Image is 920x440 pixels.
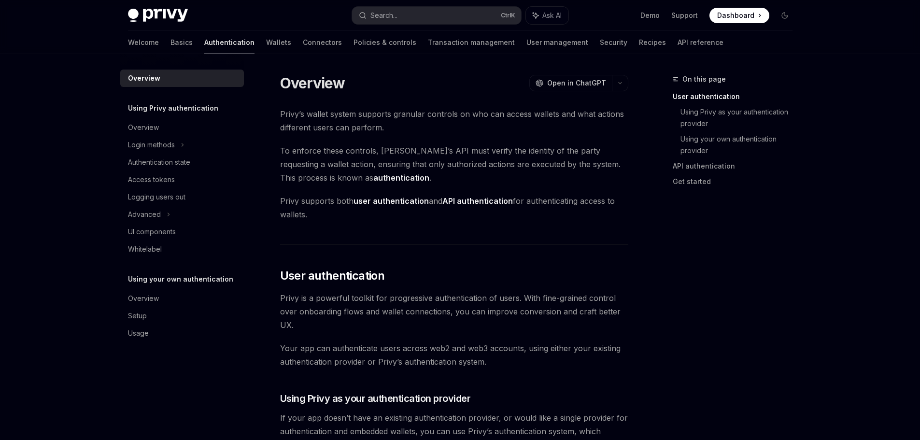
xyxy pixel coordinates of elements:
div: Logging users out [128,191,185,203]
span: Your app can authenticate users across web2 and web3 accounts, using either your existing authent... [280,341,628,369]
a: Basics [170,31,193,54]
div: Login methods [128,139,175,151]
h5: Using your own authentication [128,273,233,285]
span: On this page [682,73,726,85]
span: Ask AI [542,11,562,20]
a: Dashboard [709,8,769,23]
span: Ctrl K [501,12,515,19]
a: Recipes [639,31,666,54]
h1: Overview [280,74,345,92]
button: Ask AI [526,7,568,24]
span: Open in ChatGPT [547,78,606,88]
a: Policies & controls [354,31,416,54]
span: User authentication [280,268,385,284]
div: Overview [128,122,159,133]
span: Dashboard [717,11,754,20]
a: Support [671,11,698,20]
div: Whitelabel [128,243,162,255]
a: Connectors [303,31,342,54]
a: Wallets [266,31,291,54]
div: Overview [128,72,160,84]
button: Open in ChatGPT [529,75,612,91]
strong: API authentication [442,196,513,206]
a: Access tokens [120,171,244,188]
a: Logging users out [120,188,244,206]
a: Welcome [128,31,159,54]
span: Privy’s wallet system supports granular controls on who can access wallets and what actions diffe... [280,107,628,134]
span: To enforce these controls, [PERSON_NAME]’s API must verify the identity of the party requesting a... [280,144,628,185]
a: UI components [120,223,244,241]
a: Using your own authentication provider [680,131,800,158]
a: Setup [120,307,244,325]
div: Setup [128,310,147,322]
a: Overview [120,119,244,136]
a: API reference [678,31,723,54]
div: Overview [128,293,159,304]
a: User management [526,31,588,54]
h5: Using Privy authentication [128,102,218,114]
strong: user authentication [354,196,429,206]
img: dark logo [128,9,188,22]
a: API authentication [673,158,800,174]
span: Privy supports both and for authenticating access to wallets. [280,194,628,221]
div: Authentication state [128,156,190,168]
a: Authentication state [120,154,244,171]
a: Overview [120,290,244,307]
span: Using Privy as your authentication provider [280,392,471,405]
a: Authentication [204,31,255,54]
span: Privy is a powerful toolkit for progressive authentication of users. With fine-grained control ov... [280,291,628,332]
a: Get started [673,174,800,189]
strong: authentication [373,173,429,183]
a: Usage [120,325,244,342]
a: Transaction management [428,31,515,54]
div: Advanced [128,209,161,220]
a: User authentication [673,89,800,104]
a: Whitelabel [120,241,244,258]
div: UI components [128,226,176,238]
a: Demo [640,11,660,20]
a: Overview [120,70,244,87]
a: Using Privy as your authentication provider [680,104,800,131]
div: Access tokens [128,174,175,185]
button: Search...CtrlK [352,7,521,24]
button: Toggle dark mode [777,8,793,23]
a: Security [600,31,627,54]
div: Search... [370,10,397,21]
div: Usage [128,327,149,339]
